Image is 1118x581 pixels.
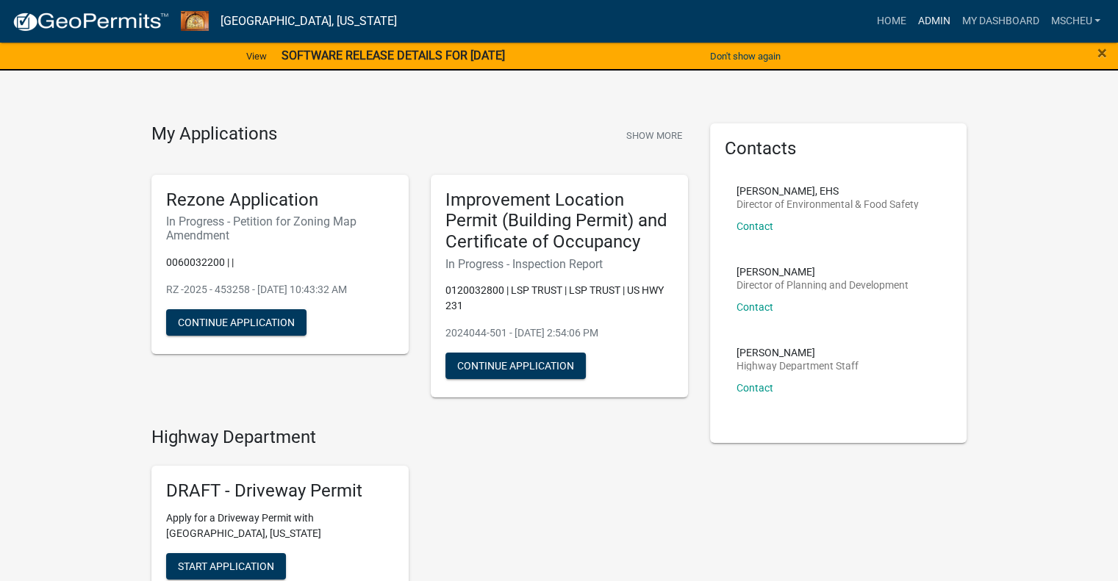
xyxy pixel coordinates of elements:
p: [PERSON_NAME] [737,267,909,277]
h6: In Progress - Petition for Zoning Map Amendment [166,214,394,242]
p: Director of Planning and Development [737,280,909,290]
a: My Dashboard [956,7,1044,35]
a: mscheu [1044,7,1106,35]
p: [PERSON_NAME], EHS [737,186,919,196]
p: 2024044-501 - [DATE] 2:54:06 PM [445,325,673,341]
p: 0120032800 | LSP TRUST | LSP TRUST | US HWY 231 [445,283,673,314]
a: Home [870,7,911,35]
span: × [1097,43,1107,63]
p: Director of Environmental & Food Safety [737,199,919,209]
h5: Rezone Application [166,190,394,211]
button: Don't show again [704,44,786,68]
p: [PERSON_NAME] [737,347,859,358]
h5: DRAFT - Driveway Permit [166,480,394,502]
img: Jasper County, Indiana [181,11,209,31]
button: Start Application [166,553,286,580]
button: Show More [620,123,688,148]
a: Contact [737,301,773,313]
p: Highway Department Staff [737,361,859,371]
h4: Highway Department [151,427,688,448]
p: RZ -2025 - 453258 - [DATE] 10:43:32 AM [166,282,394,297]
span: Start Application [178,560,274,571]
h6: In Progress - Inspection Report [445,257,673,271]
button: Close [1097,44,1107,62]
h4: My Applications [151,123,277,145]
p: 0060032200 | | [166,255,394,270]
button: Continue Application [166,309,307,336]
p: Apply for a Driveway Permit with [GEOGRAPHIC_DATA], [US_STATE] [166,510,394,541]
a: Contact [737,382,773,394]
strong: SOFTWARE RELEASE DETAILS FOR [DATE] [282,48,505,62]
a: [GEOGRAPHIC_DATA], [US_STATE] [221,9,397,34]
a: View [240,44,273,68]
a: Contact [737,220,773,232]
button: Continue Application [445,353,586,379]
a: Admin [911,7,956,35]
h5: Contacts [725,138,953,159]
h5: Improvement Location Permit (Building Permit) and Certificate of Occupancy [445,190,673,253]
